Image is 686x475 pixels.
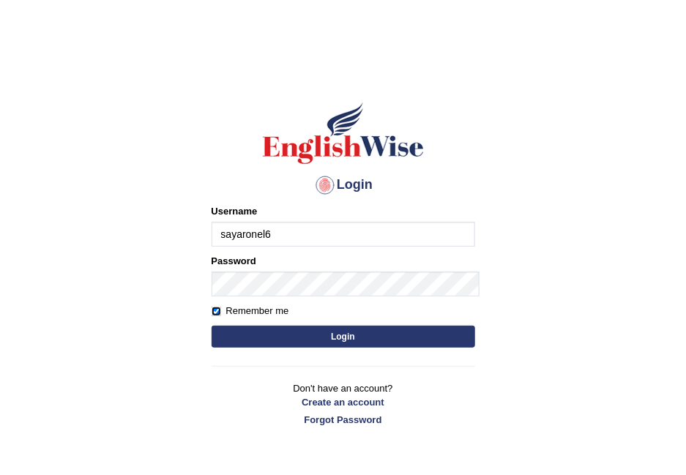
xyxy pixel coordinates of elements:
label: Password [212,254,256,268]
a: Create an account [212,395,475,409]
label: Remember me [212,304,289,318]
button: Login [212,326,475,348]
h4: Login [212,173,475,197]
input: Remember me [212,307,221,316]
p: Don't have an account? [212,381,475,427]
img: Logo of English Wise sign in for intelligent practice with AI [260,100,427,166]
a: Forgot Password [212,413,475,427]
label: Username [212,204,258,218]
